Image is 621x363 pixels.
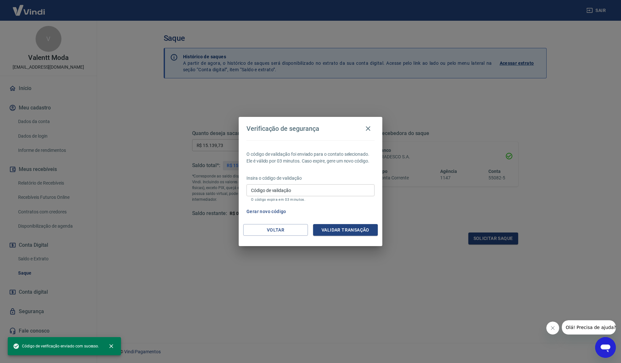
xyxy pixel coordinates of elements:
[251,198,370,202] p: O código expira em 03 minutos.
[104,339,118,353] button: close
[313,224,378,236] button: Validar transação
[243,224,308,236] button: Voltar
[246,175,375,182] p: Insira o código de validação
[4,5,54,10] span: Olá! Precisa de ajuda?
[546,322,559,335] iframe: Fechar mensagem
[246,125,319,132] h4: Verificação de segurança
[244,206,289,218] button: Gerar novo código
[13,343,99,349] span: Código de verificação enviado com sucesso.
[595,337,616,358] iframe: Botão para abrir a janela de mensagens
[246,151,375,164] p: O código de validação foi enviado para o contato selecionado. Ele é válido por 03 minutos. Caso e...
[562,320,616,335] iframe: Mensagem da empresa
